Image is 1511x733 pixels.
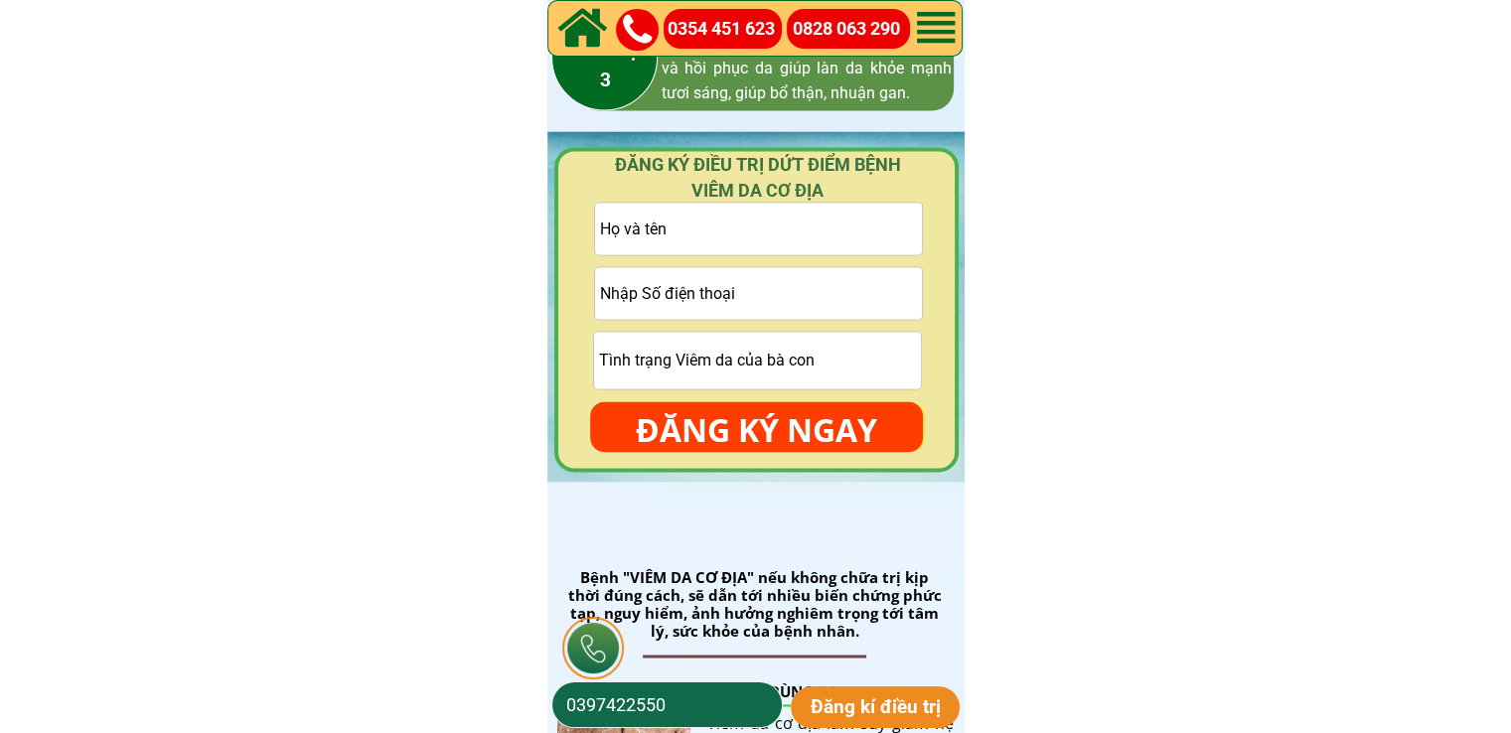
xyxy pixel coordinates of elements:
p: Đăng kí điều trị [791,686,961,728]
span: Nâng cao hệ miễn dịch, tăng độ đàn hồi và hồi phục da giúp làn da khỏe mạnh tươi sáng, giúp bổ th... [662,33,952,102]
input: Số điện thoại [561,682,773,727]
h4: ĐĂNG KÝ ĐIỀU TRỊ DỨT ĐIỂM BỆNH VIÊM DA CƠ ĐỊA [586,152,930,202]
a: 0354 451 623 [668,15,785,44]
input: Vui lòng nhập ĐÚNG SỐ ĐIỆN THOẠI [595,267,922,319]
input: Họ và tên [595,203,922,254]
input: Tình trạng Viêm da của bà con [594,332,921,388]
h3: GIAI ĐOẠN 3 [507,36,705,96]
div: Bệnh "VIÊM DA CƠ ĐỊA" nếu không chữa trị kịp thời đúng cách, sẽ dẫn tới nhiều biến chứng phức tạp... [564,568,946,640]
a: 0828 063 290 [793,15,911,44]
p: ĐĂNG KÝ NGAY [590,401,923,459]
